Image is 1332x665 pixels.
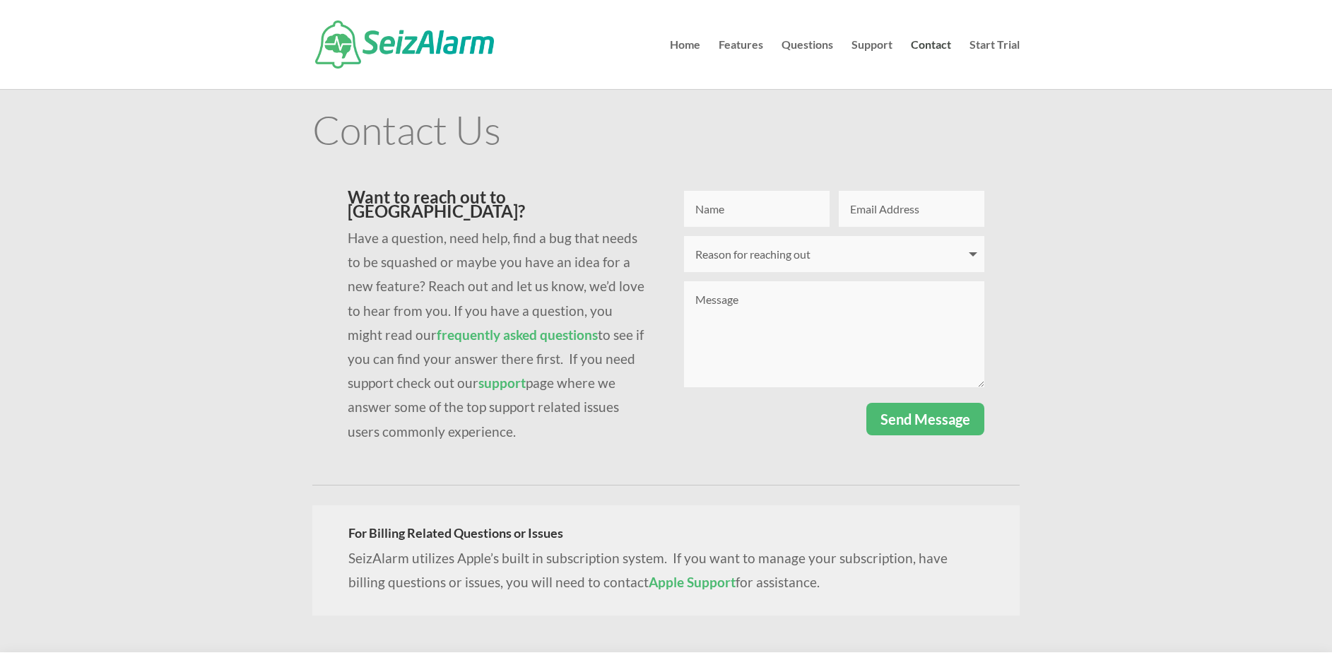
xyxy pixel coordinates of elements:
[839,191,984,227] input: Email Address
[649,574,736,590] a: Apple Support
[782,40,833,89] a: Questions
[969,40,1020,89] a: Start Trial
[866,403,984,435] button: Send Message
[684,191,830,227] input: Name
[348,226,649,444] p: Have a question, need help, find a bug that needs to be squashed or maybe you have an idea for a ...
[348,526,984,546] h4: For Billing Related Questions or Issues
[437,326,598,343] a: frequently asked questions
[1206,610,1316,649] iframe: Help widget launcher
[719,40,763,89] a: Features
[348,546,984,594] p: SeizAlarm utilizes Apple’s built in subscription system. If you want to manage your subscription,...
[312,110,1020,156] h1: Contact Us
[670,40,700,89] a: Home
[315,20,494,69] img: SeizAlarm
[478,375,526,391] a: support
[348,187,525,221] span: Want to reach out to [GEOGRAPHIC_DATA]?
[851,40,892,89] a: Support
[911,40,951,89] a: Contact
